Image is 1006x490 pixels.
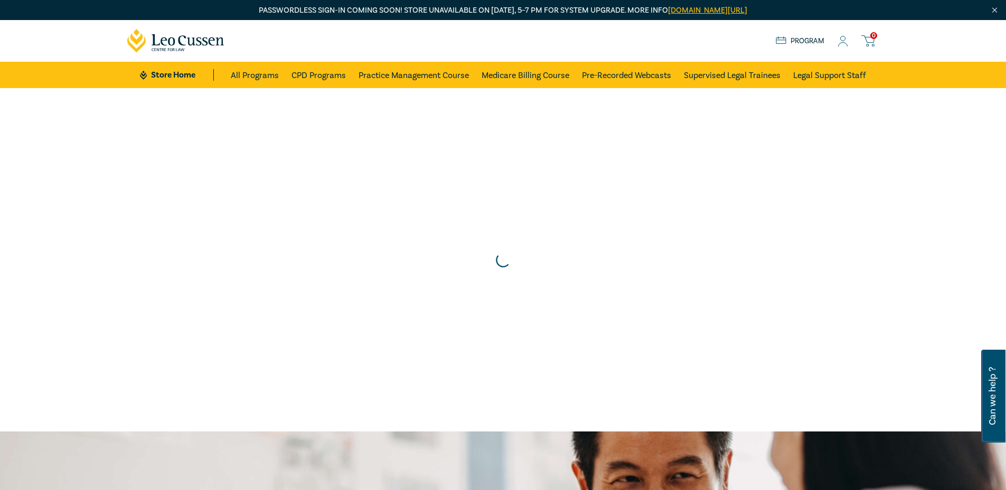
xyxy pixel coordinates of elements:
[684,62,781,88] a: Supervised Legal Trainees
[127,5,879,16] p: Passwordless sign-in coming soon! Store unavailable on [DATE], 5–7 PM for system upgrade. More info
[292,62,346,88] a: CPD Programs
[668,5,747,15] a: [DOMAIN_NAME][URL]
[988,356,998,436] span: Can we help ?
[990,6,999,15] img: Close
[482,62,569,88] a: Medicare Billing Course
[231,62,279,88] a: All Programs
[359,62,469,88] a: Practice Management Course
[793,62,866,88] a: Legal Support Staff
[870,32,877,39] span: 0
[582,62,671,88] a: Pre-Recorded Webcasts
[140,69,213,81] a: Store Home
[776,35,825,47] a: Program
